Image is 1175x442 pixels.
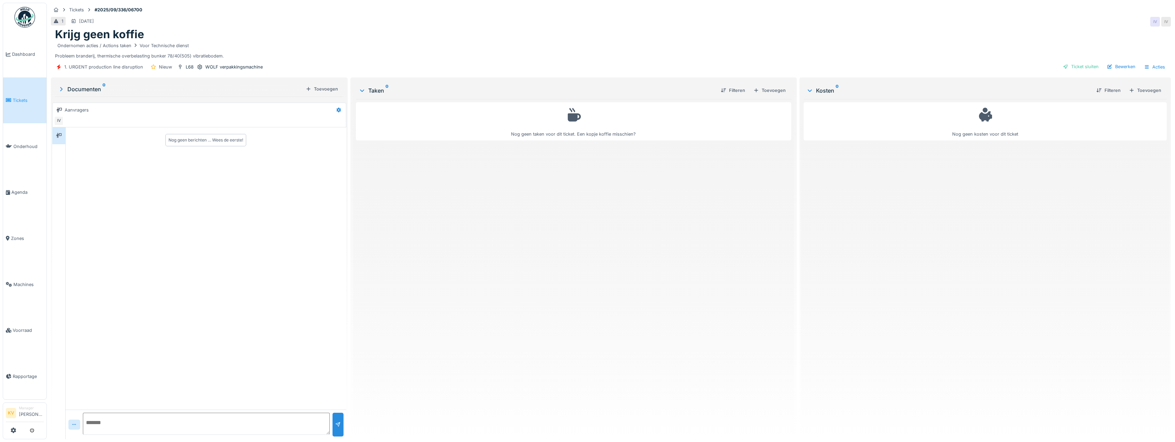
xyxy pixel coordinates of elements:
img: Badge_color-CXgf-gQk.svg [14,7,35,28]
strong: #2025/09/336/06700 [92,7,145,13]
span: Onderhoud [13,143,44,150]
div: IV [1161,17,1171,27]
span: Rapportage [13,373,44,380]
span: Voorraad [13,327,44,334]
div: Filteren [718,86,748,95]
div: Taken [359,86,715,95]
div: Kosten [806,86,1091,95]
sup: 0 [102,85,106,93]
div: Ticket sluiten [1060,62,1101,71]
div: 1 [62,18,63,24]
div: L68 [186,64,194,70]
a: Tickets [3,77,46,124]
div: Filteren [1094,86,1123,95]
div: IV [1150,17,1160,27]
a: Rapportage [3,354,46,400]
span: Tickets [13,97,44,104]
a: Voorraad [3,307,46,354]
div: Nog geen berichten … Wees de eerste! [168,137,243,143]
a: Dashboard [3,31,46,77]
h1: Krijg geen koffie [55,28,144,41]
div: Probleem branderij, thermische overbelasting bunker 78/40(505) vibratiebodem. [55,41,1167,59]
span: Dashboard [12,51,44,57]
div: Toevoegen [751,86,788,95]
div: Ondernomen acties / Actions taken Voor Technische dienst [57,42,189,49]
div: WOLF verpakkingsmachine [205,64,263,70]
a: Machines [3,261,46,307]
a: KV Manager[PERSON_NAME] [6,406,44,422]
div: Aanvragers [65,107,89,113]
div: Acties [1141,62,1168,72]
div: Manager [19,406,44,411]
div: Toevoegen [1126,86,1164,95]
div: Nog geen kosten voor dit ticket [808,105,1162,137]
li: KV [6,408,16,418]
div: Documenten [58,85,303,93]
a: Zones [3,215,46,262]
sup: 0 [836,86,839,95]
a: Agenda [3,169,46,215]
div: Toevoegen [303,84,341,94]
div: Nieuw [159,64,172,70]
div: Tickets [69,7,84,13]
li: [PERSON_NAME] [19,406,44,420]
div: Nog geen taken voor dit ticket. Een kopje koffie misschien? [360,105,787,137]
sup: 0 [385,86,389,95]
div: [DATE] [79,18,94,24]
span: Machines [13,281,44,288]
div: Bewerken [1104,62,1138,71]
div: IV [54,116,64,126]
span: Zones [11,235,44,242]
div: 1. URGENT production line disruption [64,64,143,70]
a: Onderhoud [3,123,46,169]
span: Agenda [11,189,44,196]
